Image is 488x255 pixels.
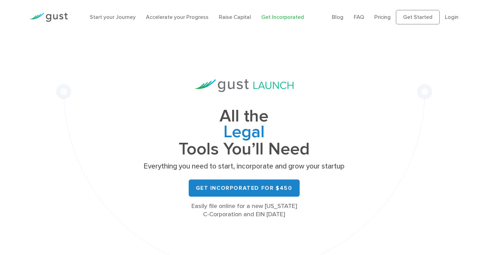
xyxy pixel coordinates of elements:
a: Accelerate your Progress [146,14,209,20]
span: Legal [141,124,347,141]
a: Get Started [396,10,440,24]
a: Get Incorporated for $450 [189,179,300,197]
a: Login [445,14,459,20]
a: Get Incorporated [261,14,304,20]
div: Easily file online for a new [US_STATE] C-Corporation and EIN [DATE] [141,202,347,219]
h1: All the Tools You’ll Need [141,108,347,157]
a: Start your Journey [90,14,136,20]
a: FAQ [354,14,364,20]
a: Blog [332,14,343,20]
a: Pricing [374,14,391,20]
img: Gust Launch Logo [195,79,293,92]
img: Gust Logo [29,13,68,22]
p: Everything you need to start, incorporate and grow your startup [141,162,347,171]
a: Raise Capital [219,14,251,20]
